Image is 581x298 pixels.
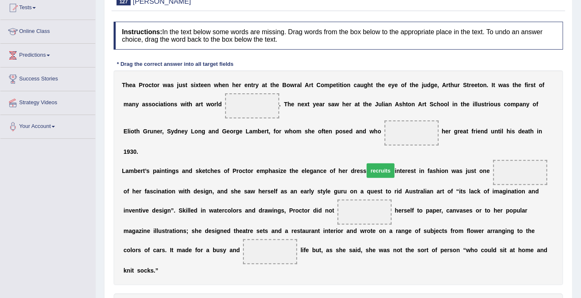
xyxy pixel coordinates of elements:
b: e [239,128,243,135]
b: o [293,128,296,135]
b: o [154,82,157,88]
b: n [483,82,487,88]
b: h [272,82,276,88]
a: Predictions [0,44,95,65]
b: a [167,82,171,88]
b: e [261,128,265,135]
b: , [269,128,271,135]
b: t [358,101,360,108]
b: u [150,128,154,135]
a: Your Account [0,115,95,136]
b: o [401,82,405,88]
b: e [204,82,207,88]
b: s [145,101,149,108]
b: t [267,128,269,135]
b: h [402,101,406,108]
b: r [279,128,281,135]
b: u [478,101,482,108]
b: a [160,101,164,108]
b: y [136,101,139,108]
b: a [209,128,212,135]
b: r [253,82,255,88]
b: r [147,128,149,135]
b: e [201,82,204,88]
b: o [276,128,279,135]
b: r [487,101,489,108]
b: f [543,82,545,88]
b: L [191,128,195,135]
b: h [367,82,371,88]
b: y [256,82,259,88]
b: w [214,82,218,88]
b: n [388,101,392,108]
b: u [494,101,498,108]
b: s [149,101,152,108]
b: i [129,128,131,135]
b: e [388,82,392,88]
b: h [308,128,312,135]
b: i [194,82,196,88]
b: w [181,101,185,108]
b: e [291,101,294,108]
b: o [507,101,511,108]
b: r [349,101,351,108]
b: o [377,128,381,135]
b: e [276,82,279,88]
b: o [408,101,412,108]
b: a [356,128,359,135]
b: r [157,82,159,88]
b: t [134,128,137,135]
b: s [506,82,509,88]
b: i [473,101,474,108]
b: l [474,101,476,108]
b: t [467,128,469,135]
b: w [499,82,503,88]
b: s [174,101,177,108]
b: A [305,82,309,88]
b: h [463,101,467,108]
b: A [418,101,422,108]
b: y [313,101,316,108]
b: a [357,82,360,88]
span: Drop target [225,93,279,118]
a: Online Class [0,20,95,41]
b: e [382,82,385,88]
b: u [378,101,382,108]
b: t [493,82,495,88]
b: t [484,101,487,108]
b: l [476,101,478,108]
b: w [335,101,339,108]
b: t [164,101,166,108]
b: r [528,82,530,88]
b: g [364,82,367,88]
b: e [157,128,160,135]
b: , [437,82,439,88]
b: i [165,101,167,108]
b: e [445,128,449,135]
b: t [513,82,515,88]
b: h [442,128,445,135]
b: G [222,128,227,135]
b: t [478,82,480,88]
b: e [466,101,469,108]
b: n [454,101,458,108]
b: r [323,101,325,108]
b: l [382,101,384,108]
b: C [317,82,321,88]
b: o [533,101,536,108]
b: r [295,82,297,88]
b: o [230,128,233,135]
b: o [321,82,325,88]
b: t [461,101,463,108]
b: f [525,82,527,88]
b: n [298,101,301,108]
b: r [458,128,460,135]
a: Success Stories [0,68,95,88]
b: h [374,128,378,135]
b: h [189,101,192,108]
b: e [316,101,319,108]
b: f [472,128,474,135]
b: c [149,82,152,88]
b: p [335,128,339,135]
b: t [425,101,427,108]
